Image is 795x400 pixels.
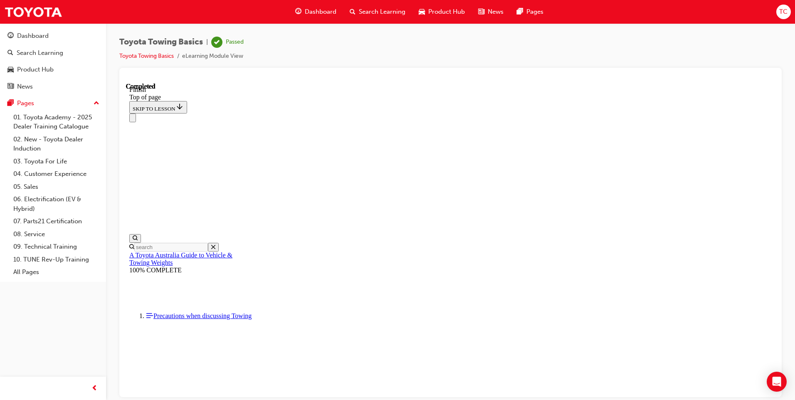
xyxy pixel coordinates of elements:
[3,31,10,40] button: Close navigation menu
[7,66,14,74] span: car-icon
[7,49,13,57] span: search-icon
[226,38,244,46] div: Passed
[3,28,103,44] a: Dashboard
[478,7,484,17] span: news-icon
[343,3,412,20] a: search-iconSearch Learning
[10,155,103,168] a: 03. Toyota For Life
[91,383,98,394] span: prev-icon
[119,37,203,47] span: Toyota Towing Basics
[3,169,106,183] a: A Toyota Australia Guide to Vehicle & Towing Weights
[3,151,15,160] button: Open search menu
[3,11,646,18] div: Top of page
[4,2,62,21] img: Trak
[10,133,103,155] a: 02. New - Toyota Dealer Induction
[182,52,243,61] li: eLearning Module View
[17,65,54,74] div: Product Hub
[10,168,103,180] a: 04. Customer Experience
[295,7,301,17] span: guage-icon
[119,52,174,59] a: Toyota Towing Basics
[7,83,14,91] span: news-icon
[3,45,103,61] a: Search Learning
[10,193,103,215] a: 06. Electrification (EV & Hybrid)
[17,31,49,41] div: Dashboard
[3,96,103,111] button: Pages
[7,23,58,29] span: SKIP TO LESSON
[3,62,103,77] a: Product Hub
[7,100,14,107] span: pages-icon
[10,180,103,193] a: 05. Sales
[82,160,93,169] button: Close search menu
[8,160,82,169] input: Search
[412,3,472,20] a: car-iconProduct Hub
[526,7,543,17] span: Pages
[428,7,465,17] span: Product Hub
[10,253,103,266] a: 10. TUNE Rev-Up Training
[10,240,103,253] a: 09. Technical Training
[3,184,114,191] div: 100% COMPLETE
[776,5,791,19] button: TC
[779,7,788,17] span: TC
[10,111,103,133] a: 01. Toyota Academy - 2025 Dealer Training Catalogue
[510,3,550,20] a: pages-iconPages
[3,18,61,31] button: SKIP TO LESSON
[10,266,103,279] a: All Pages
[10,228,103,241] a: 08. Service
[3,79,103,94] a: News
[517,7,523,17] span: pages-icon
[472,3,510,20] a: news-iconNews
[359,7,405,17] span: Search Learning
[3,3,646,11] div: Finish
[10,215,103,228] a: 07. Parts21 Certification
[289,3,343,20] a: guage-iconDashboard
[305,7,336,17] span: Dashboard
[17,48,63,58] div: Search Learning
[350,7,356,17] span: search-icon
[211,37,222,48] span: learningRecordVerb_PASS-icon
[17,82,33,91] div: News
[488,7,504,17] span: News
[7,32,14,40] span: guage-icon
[419,7,425,17] span: car-icon
[767,372,787,392] div: Open Intercom Messenger
[17,99,34,108] div: Pages
[3,27,103,96] button: DashboardSearch LearningProduct HubNews
[94,98,99,109] span: up-icon
[206,37,208,47] span: |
